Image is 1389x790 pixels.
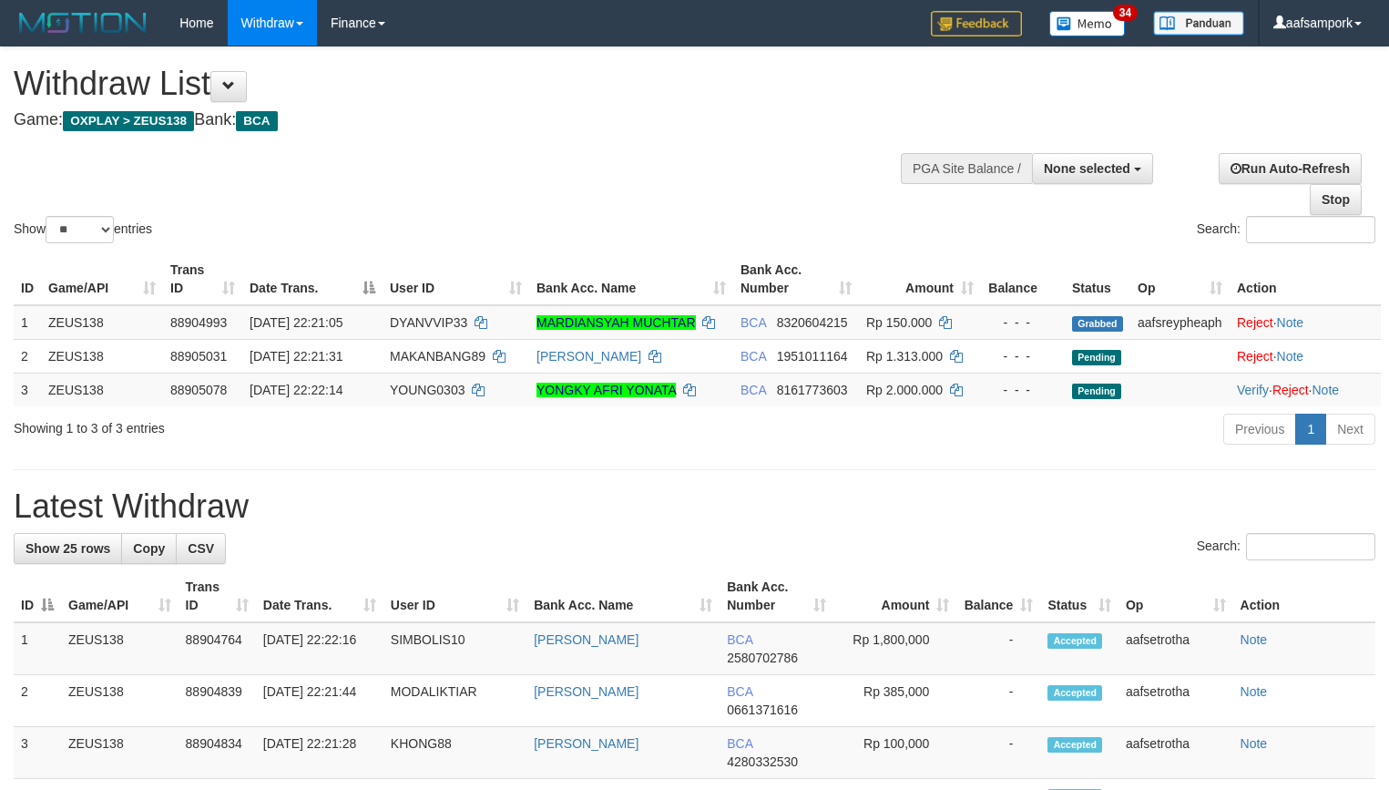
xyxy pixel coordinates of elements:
th: Date Trans.: activate to sort column descending [242,253,383,305]
td: - [956,675,1040,727]
h1: Withdraw List [14,66,908,102]
span: BCA [740,383,766,397]
span: Rp 1.313.000 [866,349,943,364]
input: Search: [1246,533,1375,560]
h4: Game: Bank: [14,111,908,129]
span: BCA [727,684,752,699]
span: [DATE] 22:21:31 [250,349,342,364]
td: KHONG88 [383,727,526,779]
td: - [956,727,1040,779]
td: ZEUS138 [61,675,179,727]
a: Note [1241,632,1268,647]
h1: Latest Withdraw [14,488,1375,525]
span: Accepted [1047,685,1102,701]
td: 3 [14,373,41,406]
th: Amount: activate to sort column ascending [859,253,981,305]
a: Note [1277,349,1304,364]
th: Date Trans.: activate to sort column ascending [256,570,383,622]
a: Stop [1310,184,1362,215]
th: Trans ID: activate to sort column ascending [163,253,242,305]
span: 34 [1113,5,1138,21]
th: Balance: activate to sort column ascending [956,570,1040,622]
input: Search: [1246,216,1375,243]
td: · · [1230,373,1381,406]
th: Bank Acc. Number: activate to sort column ascending [733,253,859,305]
td: ZEUS138 [61,622,179,675]
div: Showing 1 to 3 of 3 entries [14,412,565,437]
a: CSV [176,533,226,564]
th: Amount: activate to sort column ascending [833,570,956,622]
span: [DATE] 22:22:14 [250,383,342,397]
a: 1 [1295,414,1326,445]
span: DYANVVIP33 [390,315,467,330]
span: Copy 2580702786 to clipboard [727,651,798,665]
img: Button%20Memo.svg [1049,11,1126,36]
span: Copy 1951011164 to clipboard [777,349,848,364]
div: - - - [988,381,1057,399]
span: CSV [188,541,214,556]
td: · [1230,339,1381,373]
a: Next [1325,414,1375,445]
div: - - - [988,347,1057,365]
a: Show 25 rows [14,533,122,564]
td: aafsetrotha [1118,622,1233,675]
td: 2 [14,675,61,727]
td: 1 [14,305,41,340]
td: [DATE] 22:21:44 [256,675,383,727]
td: aafsreypheaph [1130,305,1230,340]
span: 88905031 [170,349,227,364]
span: [DATE] 22:21:05 [250,315,342,330]
th: Action [1233,570,1375,622]
span: Accepted [1047,633,1102,649]
td: ZEUS138 [41,339,163,373]
span: 88905078 [170,383,227,397]
span: BCA [727,632,752,647]
a: Reject [1272,383,1309,397]
div: - - - [988,313,1057,332]
a: [PERSON_NAME] [534,684,638,699]
td: 88904839 [179,675,256,727]
span: BCA [740,315,766,330]
td: · [1230,305,1381,340]
a: Note [1241,736,1268,751]
td: MODALIKTIAR [383,675,526,727]
td: Rp 100,000 [833,727,956,779]
a: Reject [1237,349,1273,364]
th: ID: activate to sort column descending [14,570,61,622]
span: MAKANBANG89 [390,349,485,364]
td: ZEUS138 [41,305,163,340]
a: Run Auto-Refresh [1219,153,1362,184]
th: Op: activate to sort column ascending [1130,253,1230,305]
td: 3 [14,727,61,779]
td: aafsetrotha [1118,675,1233,727]
th: User ID: activate to sort column ascending [383,570,526,622]
th: Balance [981,253,1065,305]
a: Reject [1237,315,1273,330]
td: Rp 1,800,000 [833,622,956,675]
span: Pending [1072,384,1121,399]
img: panduan.png [1153,11,1244,36]
select: Showentries [46,216,114,243]
a: Previous [1223,414,1296,445]
label: Search: [1197,533,1375,560]
span: Accepted [1047,737,1102,753]
button: None selected [1032,153,1153,184]
th: Game/API: activate to sort column ascending [41,253,163,305]
th: Game/API: activate to sort column ascending [61,570,179,622]
th: User ID: activate to sort column ascending [383,253,529,305]
span: Copy 0661371616 to clipboard [727,703,798,717]
td: aafsetrotha [1118,727,1233,779]
th: Status [1065,253,1130,305]
th: Action [1230,253,1381,305]
a: [PERSON_NAME] [536,349,641,364]
th: Trans ID: activate to sort column ascending [179,570,256,622]
td: 88904764 [179,622,256,675]
td: 1 [14,622,61,675]
a: Note [1277,315,1304,330]
a: Note [1241,684,1268,699]
th: Bank Acc. Name: activate to sort column ascending [529,253,733,305]
td: ZEUS138 [41,373,163,406]
span: Show 25 rows [26,541,110,556]
span: Copy 8161773603 to clipboard [777,383,848,397]
span: BCA [727,736,752,751]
